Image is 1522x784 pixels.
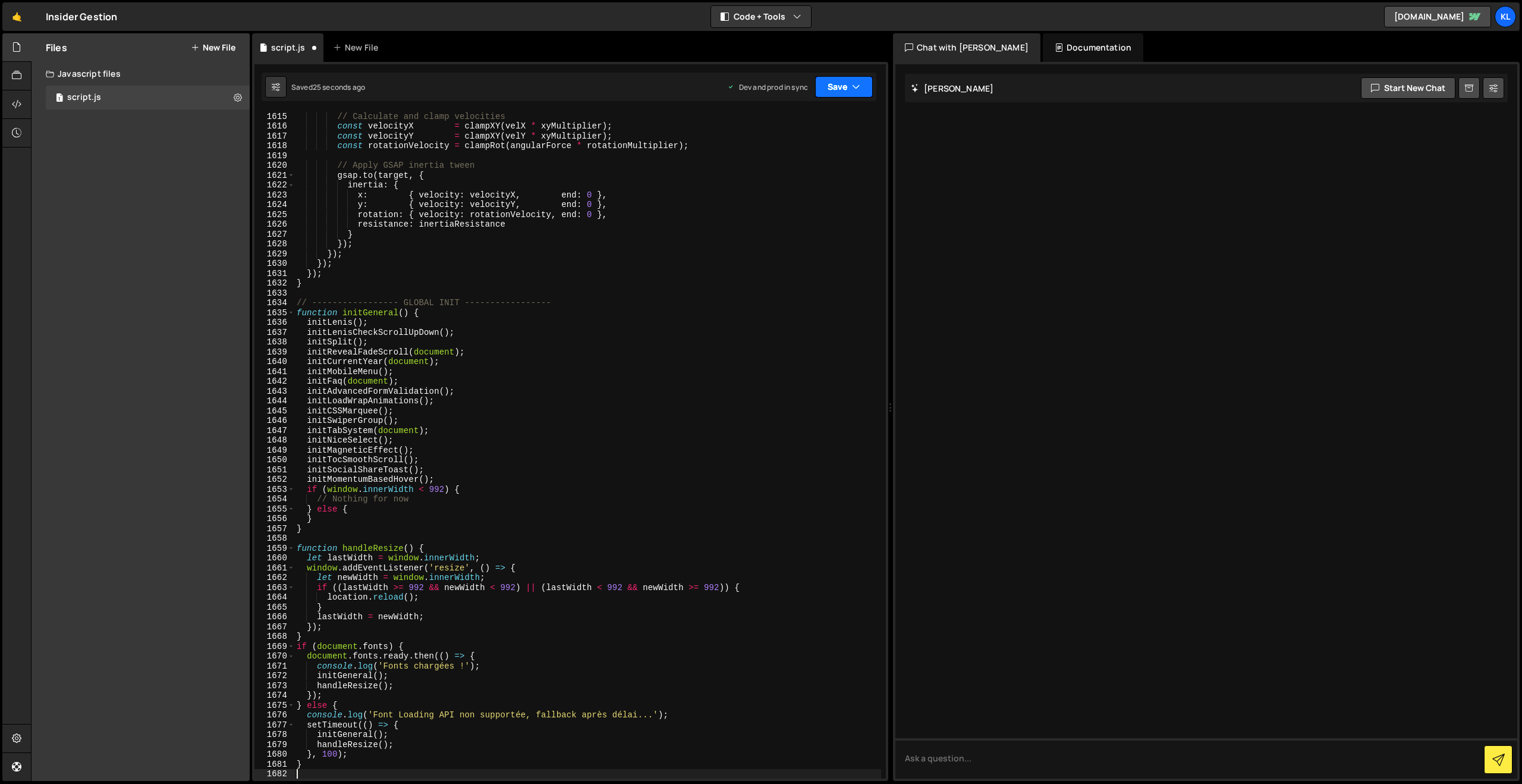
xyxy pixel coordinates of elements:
[254,347,295,357] div: 1639
[254,396,295,406] div: 1644
[254,592,295,603] div: 1664
[254,553,295,563] div: 1660
[254,435,295,446] div: 1648
[911,83,993,94] h2: [PERSON_NAME]
[254,230,295,240] div: 1627
[254,514,295,524] div: 1656
[254,651,295,661] div: 1670
[254,131,295,142] div: 1617
[254,259,295,269] div: 1630
[254,701,295,711] div: 1675
[254,612,295,622] div: 1666
[893,33,1040,62] div: Chat with [PERSON_NAME]
[254,298,295,308] div: 1634
[254,328,295,338] div: 1637
[254,710,295,720] div: 1676
[254,583,295,593] div: 1663
[254,416,295,426] div: 1646
[191,43,235,52] button: New File
[254,151,295,161] div: 1619
[254,720,295,730] div: 1677
[291,82,365,92] div: Saved
[1384,6,1491,27] a: [DOMAIN_NAME]
[254,278,295,288] div: 1632
[254,769,295,779] div: 1682
[254,288,295,299] div: 1633
[271,42,305,54] div: script.js
[254,661,295,672] div: 1671
[254,426,295,436] div: 1647
[254,200,295,210] div: 1624
[254,475,295,485] div: 1652
[46,10,117,24] div: Insider Gestion
[254,749,295,760] div: 1680
[254,190,295,200] div: 1623
[254,632,295,642] div: 1668
[254,573,295,583] div: 1662
[254,141,295,151] div: 1618
[254,406,295,416] div: 1645
[46,41,67,54] h2: Files
[254,504,295,515] div: 1655
[254,180,295,190] div: 1622
[254,494,295,504] div: 1654
[46,86,250,109] div: 16456/44570.js
[1361,77,1455,99] button: Start new chat
[254,249,295,259] div: 1629
[254,210,295,220] div: 1625
[254,269,295,279] div: 1631
[254,642,295,652] div: 1669
[32,62,250,86] div: Javascript files
[254,524,295,534] div: 1657
[711,6,811,27] button: Code + Tools
[254,691,295,701] div: 1674
[333,42,383,54] div: New File
[254,446,295,456] div: 1649
[254,681,295,691] div: 1673
[254,112,295,122] div: 1615
[1495,6,1516,27] a: Kl
[254,563,295,573] div: 1661
[254,357,295,367] div: 1640
[313,82,365,92] div: 25 seconds ago
[1043,33,1143,62] div: Documentation
[254,219,295,230] div: 1626
[254,455,295,465] div: 1650
[254,367,295,377] div: 1641
[254,121,295,131] div: 1616
[254,603,295,613] div: 1665
[254,308,295,318] div: 1635
[254,544,295,554] div: 1659
[254,671,295,681] div: 1672
[727,82,808,92] div: Dev and prod in sync
[254,239,295,249] div: 1628
[2,2,32,31] a: 🤙
[254,318,295,328] div: 1636
[254,171,295,181] div: 1621
[254,760,295,770] div: 1681
[254,337,295,347] div: 1638
[56,94,63,104] span: 1
[254,534,295,544] div: 1658
[254,161,295,171] div: 1620
[254,622,295,632] div: 1667
[815,76,873,98] button: Save
[67,92,101,103] div: script.js
[254,465,295,475] div: 1651
[254,740,295,750] div: 1679
[254,377,295,387] div: 1642
[254,730,295,740] div: 1678
[254,387,295,397] div: 1643
[254,485,295,495] div: 1653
